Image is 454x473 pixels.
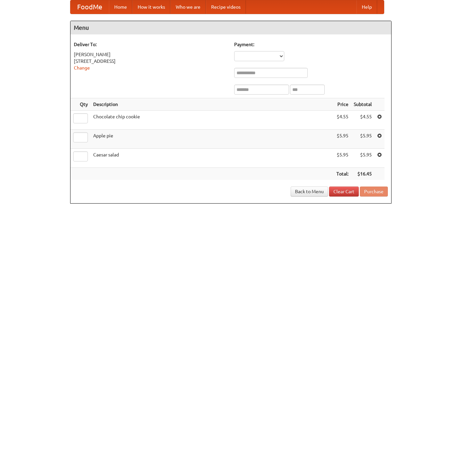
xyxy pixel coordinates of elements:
[334,149,351,168] td: $5.95
[234,41,388,48] h5: Payment:
[351,111,374,130] td: $4.55
[351,130,374,149] td: $5.95
[334,168,351,180] th: Total:
[74,41,228,48] h5: Deliver To:
[356,0,377,14] a: Help
[334,111,351,130] td: $4.55
[74,65,90,71] a: Change
[360,187,388,197] button: Purchase
[70,0,109,14] a: FoodMe
[74,51,228,58] div: [PERSON_NAME]
[74,58,228,65] div: [STREET_ADDRESS]
[334,130,351,149] td: $5.95
[206,0,246,14] a: Recipe videos
[291,187,328,197] a: Back to Menu
[351,98,374,111] th: Subtotal
[351,149,374,168] td: $5.95
[109,0,132,14] a: Home
[132,0,170,14] a: How it works
[91,111,334,130] td: Chocolate chip cookie
[70,21,391,34] h4: Menu
[334,98,351,111] th: Price
[329,187,359,197] a: Clear Cart
[351,168,374,180] th: $16.45
[91,149,334,168] td: Caesar salad
[70,98,91,111] th: Qty
[91,98,334,111] th: Description
[91,130,334,149] td: Apple pie
[170,0,206,14] a: Who we are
